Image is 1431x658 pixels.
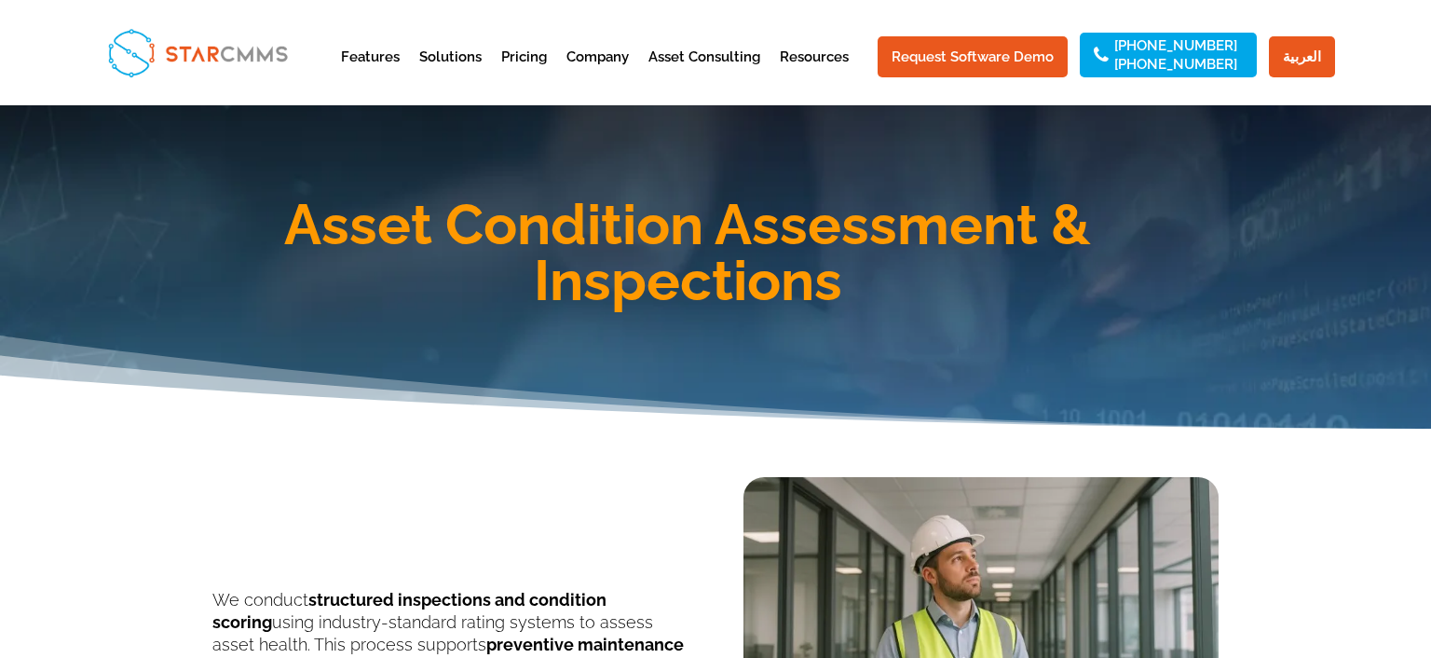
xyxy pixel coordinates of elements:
[501,50,547,96] a: Pricing
[212,590,606,632] b: structured inspections and condition scoring
[157,197,1219,318] h1: Asset Condition Assessment & Inspections
[341,50,400,96] a: Features
[100,21,295,85] img: StarCMMS
[1114,39,1237,52] a: [PHONE_NUMBER]
[1269,36,1335,77] a: العربية
[780,50,849,96] a: Resources
[648,50,760,96] a: Asset Consulting
[566,50,629,96] a: Company
[878,36,1068,77] a: Request Software Demo
[1338,569,1431,658] iframe: Chat Widget
[419,50,482,96] a: Solutions
[1114,58,1237,71] a: [PHONE_NUMBER]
